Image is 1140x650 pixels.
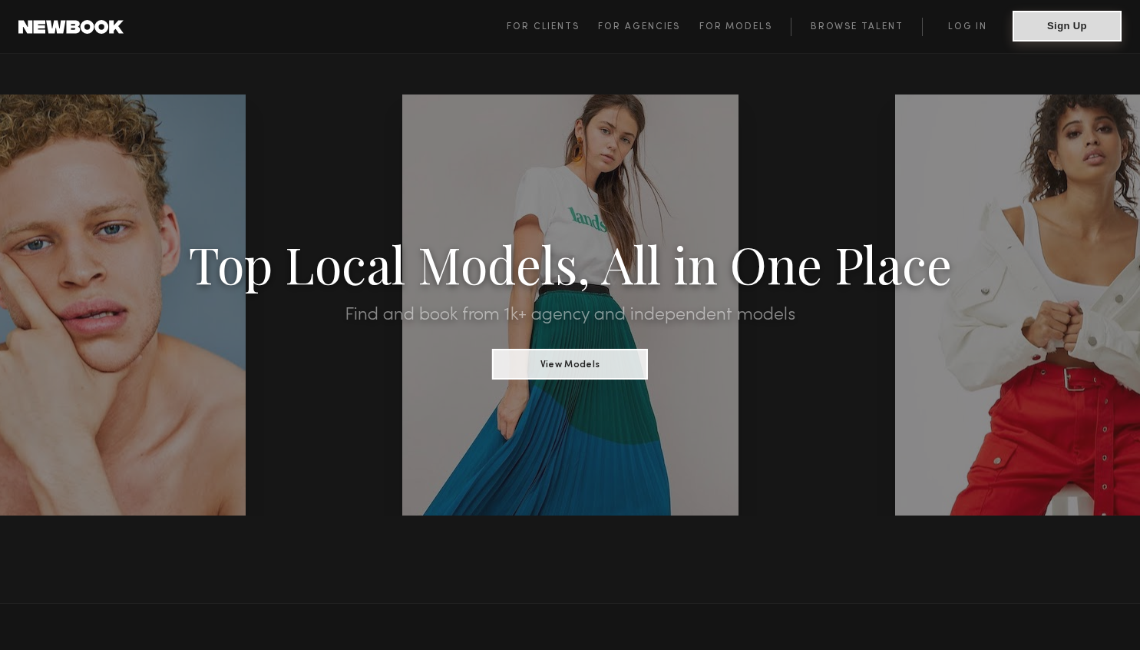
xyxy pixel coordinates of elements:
span: For Agencies [598,22,680,32]
a: Log in [922,18,1013,36]
a: View Models [492,354,648,371]
span: For Models [699,22,772,32]
button: View Models [492,349,648,380]
button: Sign Up [1013,11,1122,41]
a: For Agencies [598,18,699,36]
h2: Find and book from 1k+ agency and independent models [85,306,1054,324]
a: For Models [699,18,791,36]
h1: Top Local Models, All in One Place [85,240,1054,287]
a: Browse Talent [791,18,922,36]
span: For Clients [507,22,580,32]
a: For Clients [507,18,598,36]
